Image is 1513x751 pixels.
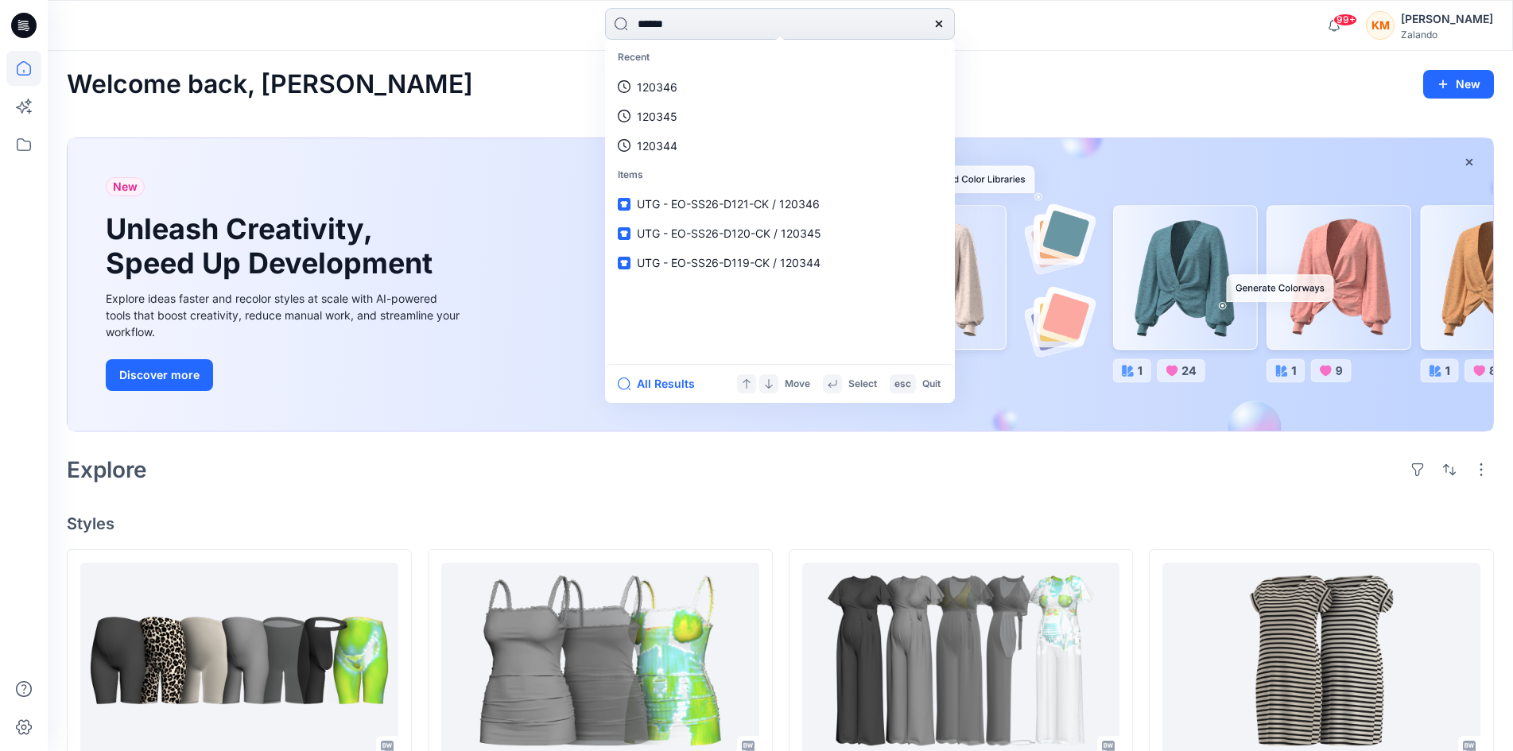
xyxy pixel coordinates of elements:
[608,161,952,190] p: Items
[894,376,911,393] p: esc
[1333,14,1357,26] span: 99+
[922,376,941,393] p: Quit
[1401,29,1493,41] div: Zalando
[637,226,821,240] span: UTG - EO-SS26-D120-CK / 120345
[848,376,877,393] p: Select
[785,376,810,393] p: Move
[106,359,213,391] button: Discover more
[608,189,952,219] a: UTG - EO-SS26-D121-CK / 120346
[67,70,473,99] h2: Welcome back, [PERSON_NAME]
[1366,11,1395,40] div: KM
[608,102,952,131] a: 120345
[637,79,677,95] p: 120346
[1401,10,1493,29] div: [PERSON_NAME]
[608,248,952,277] a: UTG - EO-SS26-D119-CK / 120344
[106,359,464,391] a: Discover more
[618,374,705,393] button: All Results
[113,177,138,196] span: New
[67,457,147,482] h2: Explore
[637,137,677,154] p: 120344
[637,108,677,125] p: 120345
[608,131,952,161] a: 120344
[608,219,952,248] a: UTG - EO-SS26-D120-CK / 120345
[637,256,821,269] span: UTG - EO-SS26-D119-CK / 120344
[67,514,1494,533] h4: Styles
[608,43,952,72] p: Recent
[106,290,464,340] div: Explore ideas faster and recolor styles at scale with AI-powered tools that boost creativity, red...
[1423,70,1494,99] button: New
[637,197,820,211] span: UTG - EO-SS26-D121-CK / 120346
[106,212,440,281] h1: Unleash Creativity, Speed Up Development
[608,72,952,102] a: 120346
